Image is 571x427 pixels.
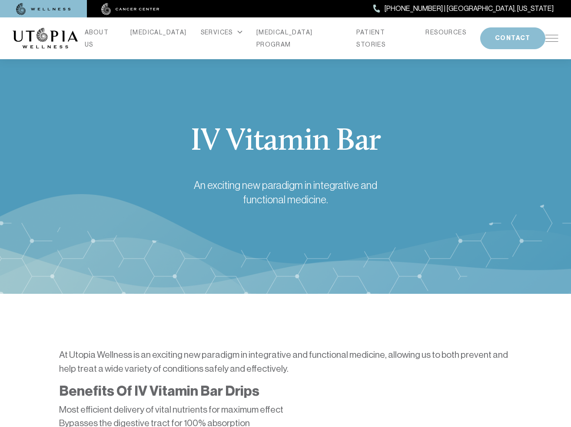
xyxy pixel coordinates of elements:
img: cancer center [101,3,159,15]
a: [MEDICAL_DATA] [130,26,187,38]
a: [PHONE_NUMBER] | [GEOGRAPHIC_DATA], [US_STATE] [373,3,554,14]
div: SERVICES [201,26,242,38]
a: RESOURCES [425,26,466,38]
p: At Utopia Wellness is an exciting new paradigm in integrative and functional medicine, allowing u... [59,348,512,376]
img: icon-hamburger [545,35,558,42]
a: ABOUT US [85,26,116,50]
strong: Benefits Of IV Vitamin Bar Drips [59,383,259,399]
h2: An exciting new paradigm in integrative and functional medicine. [178,178,394,207]
img: logo [13,28,78,49]
a: PATIENT STORIES [356,26,412,50]
h1: IV Vitamin Bar [13,126,558,158]
a: [MEDICAL_DATA] PROGRAM [256,26,343,50]
img: wellness [16,3,71,15]
span: [PHONE_NUMBER] | [GEOGRAPHIC_DATA], [US_STATE] [385,3,554,14]
button: CONTACT [480,27,545,49]
li: Most efficient delivery of vital nutrients for maximum effect [59,403,512,417]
